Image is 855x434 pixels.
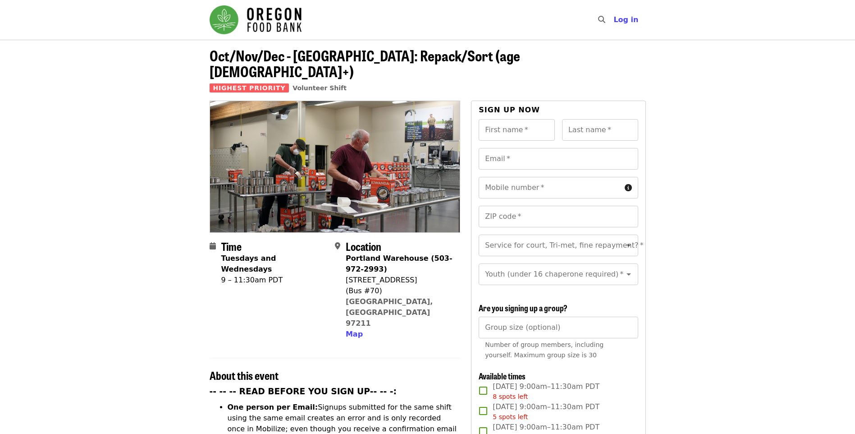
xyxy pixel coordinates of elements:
[221,275,328,286] div: 9 – 11:30am PDT
[221,254,276,273] strong: Tuesdays and Wednesdays
[210,45,520,82] span: Oct/Nov/Dec - [GEOGRAPHIC_DATA]: Repack/Sort (age [DEMOGRAPHIC_DATA]+)
[228,403,318,411] strong: One person per Email:
[293,84,347,92] a: Volunteer Shift
[346,330,363,338] span: Map
[346,238,381,254] span: Location
[346,329,363,340] button: Map
[479,206,638,227] input: ZIP code
[346,286,453,296] div: (Bus #70)
[622,239,635,252] button: Open
[479,148,638,170] input: Email
[625,184,632,192] i: circle-info icon
[479,370,526,382] span: Available times
[493,402,599,422] span: [DATE] 9:00am–11:30am PDT
[210,5,302,34] img: Oregon Food Bank - Home
[479,119,555,141] input: First name
[210,83,289,92] span: Highest Priority
[221,238,242,254] span: Time
[493,413,528,420] span: 5 spots left
[210,101,460,232] img: Oct/Nov/Dec - Portland: Repack/Sort (age 16+) organized by Oregon Food Bank
[479,302,567,314] span: Are you signing up a group?
[346,275,453,286] div: [STREET_ADDRESS]
[622,268,635,281] button: Open
[210,387,397,396] strong: -- -- -- READ BEFORE YOU SIGN UP-- -- -:
[493,393,528,400] span: 8 spots left
[210,242,216,250] i: calendar icon
[606,11,645,29] button: Log in
[493,381,599,402] span: [DATE] 9:00am–11:30am PDT
[479,317,638,338] input: [object Object]
[346,297,433,328] a: [GEOGRAPHIC_DATA], [GEOGRAPHIC_DATA] 97211
[479,177,621,199] input: Mobile number
[346,254,453,273] strong: Portland Warehouse (503-972-2993)
[210,367,279,383] span: About this event
[485,341,604,359] span: Number of group members, including yourself. Maximum group size is 30
[562,119,638,141] input: Last name
[611,9,618,31] input: Search
[479,106,540,114] span: Sign up now
[335,242,340,250] i: map-marker-alt icon
[613,15,638,24] span: Log in
[598,15,605,24] i: search icon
